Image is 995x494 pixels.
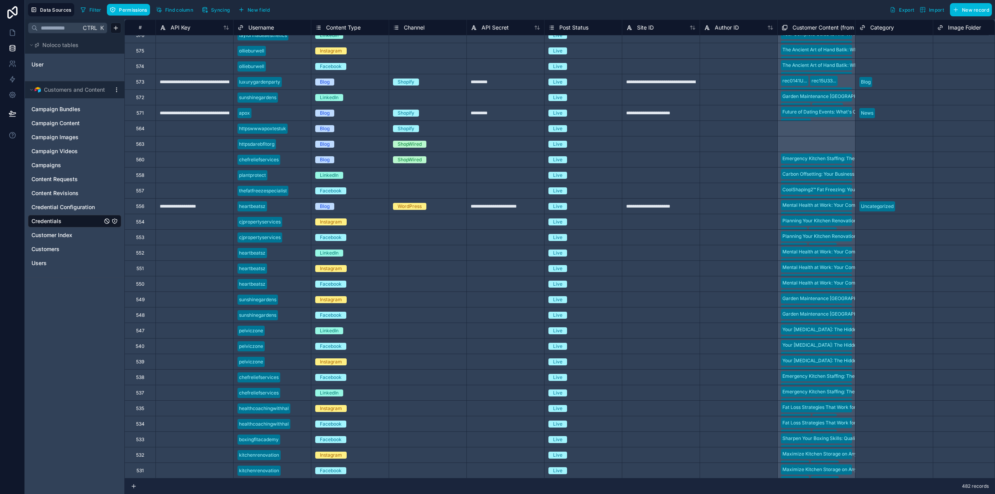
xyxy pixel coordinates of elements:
div: 560 [136,157,145,163]
span: API Key [171,24,190,31]
div: Live [553,32,562,39]
div: pelviczone [239,327,263,334]
div: Instagram [320,405,342,412]
div: LinkedIn [320,172,339,179]
a: Campaigns [31,161,102,169]
div: Content Requests [28,173,121,185]
div: Blog [861,79,871,86]
span: Noloco tables [42,41,79,49]
a: Content Requests [31,175,102,183]
div: Live [553,296,562,303]
div: Live [553,250,562,257]
div: Live [553,358,562,365]
div: Campaigns [28,159,121,171]
div: kitchenrenovation [239,452,279,459]
div: Blog [320,79,330,86]
div: Live [553,125,562,132]
div: cjpropertyservices [239,234,281,241]
div: Facebook [320,63,342,70]
div: Live [553,218,562,225]
div: Live [553,156,562,163]
div: Instagram [320,265,342,272]
div: Credentials [28,215,121,227]
div: Live [553,47,562,54]
button: Permissions [107,4,150,16]
div: Live [553,374,562,381]
div: Facebook [320,187,342,194]
div: Live [553,203,562,210]
div: 547 [136,328,145,334]
div: Live [553,343,562,350]
div: thefatfreezespecialist [239,187,287,194]
div: News [861,110,873,117]
div: 533 [136,436,144,443]
div: 548 [136,312,145,318]
div: sunshinegardens [239,312,276,319]
div: chefreliefservices [239,374,279,381]
div: 537 [136,390,144,396]
span: Content Requests [31,175,78,183]
div: heartbeatsz [239,203,265,210]
div: taylormadeaesthetics [239,32,287,39]
div: Live [553,405,562,412]
span: Customers and Content [44,86,105,94]
a: Syncing [199,4,236,16]
span: Campaigns [31,161,61,169]
div: 534 [136,421,145,427]
div: Blog [320,156,330,163]
div: Campaign Content [28,117,121,129]
span: Syncing [211,7,230,13]
div: Uncategorized [861,203,894,210]
a: New record [947,3,992,16]
div: 551 [136,265,144,272]
span: Campaign Videos [31,147,78,155]
a: Campaign Content [31,119,102,127]
div: Facebook [320,281,342,288]
div: ShopWired [398,156,422,163]
div: Content Revisions [28,187,121,199]
div: Shopify [398,125,414,132]
div: 557 [136,188,144,194]
div: ollieburwell [239,47,264,54]
div: plantprotect [239,172,266,179]
div: Live [553,172,562,179]
span: Filter [89,7,101,13]
div: 573 [136,79,144,85]
div: Live [553,234,562,241]
div: Live [553,187,562,194]
span: Username [248,24,274,31]
div: heartbeatsz [239,250,265,257]
div: Live [553,327,562,334]
div: 552 [136,250,144,256]
div: heartbeatsz [239,265,265,272]
button: Import [917,3,947,16]
div: Live [553,389,562,396]
div: 556 [136,203,144,209]
button: Syncing [199,4,232,16]
div: kitchenrenovation [239,467,279,474]
img: Airtable Logo [35,87,41,93]
div: pelviczone [239,358,263,365]
a: Campaign Bundles [31,105,102,113]
div: sunshinegardens [239,296,276,303]
div: heartbeatsz [239,281,265,288]
div: Live [553,281,562,288]
div: 574 [136,63,144,70]
span: Post Status [559,24,588,31]
span: Channel [404,24,424,31]
a: Campaign Videos [31,147,102,155]
div: LinkedIn [320,94,339,101]
div: Campaign Videos [28,145,121,157]
button: Data Sources [28,3,74,16]
div: Users [28,257,121,269]
button: Find column [153,4,196,16]
div: 540 [136,343,145,349]
div: Customer Index [28,229,121,241]
div: # [131,24,150,30]
div: Facebook [320,312,342,319]
div: Facebook [320,467,342,474]
span: Credential Configuration [31,203,95,211]
div: Facebook [320,436,342,443]
div: Customers [28,243,121,255]
span: Ctrl [82,23,98,33]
